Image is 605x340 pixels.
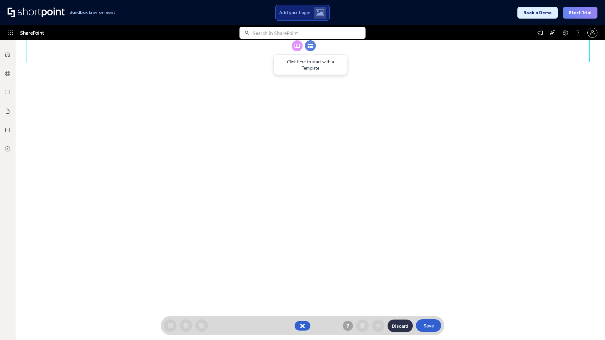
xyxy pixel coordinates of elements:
button: Save [416,319,441,332]
h1: Sandbox Environment [69,11,115,14]
span: SharePoint [20,25,44,40]
button: Book a Demo [517,7,558,19]
span: Add your Logo: [279,10,310,15]
iframe: Chat Widget [573,310,605,340]
input: Search in SharePoint [253,27,366,39]
img: Upload logo [316,9,324,16]
button: Start Trial [563,7,597,19]
button: Discard [388,320,413,332]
